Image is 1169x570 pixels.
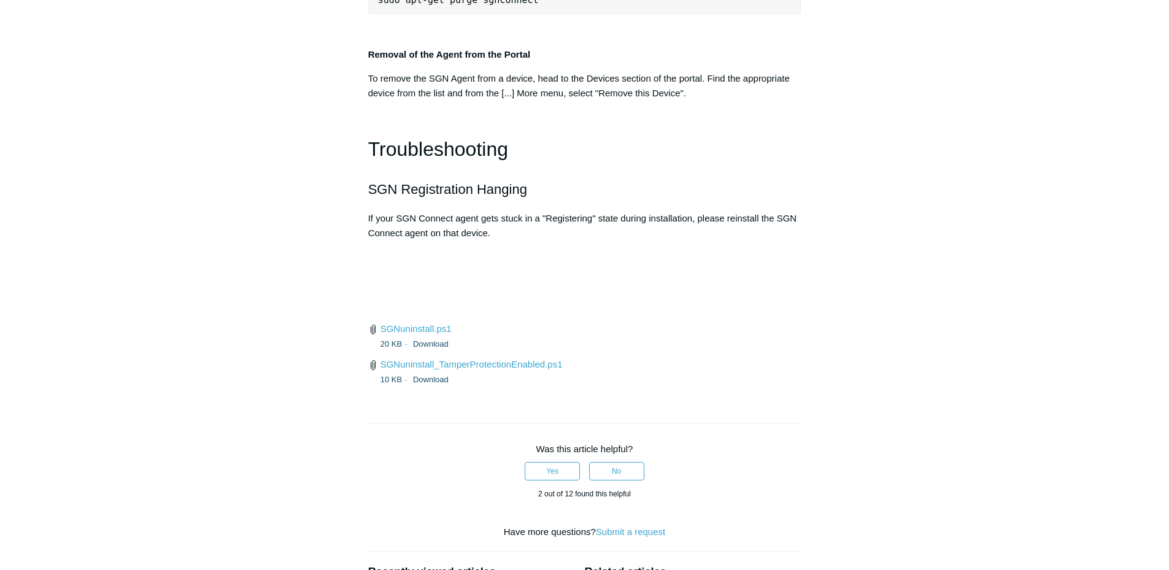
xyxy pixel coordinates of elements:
[368,73,790,98] span: To remove the SGN Agent from a device, head to the Devices section of the portal. Find the approp...
[368,134,801,165] h1: Troubleshooting
[368,49,530,60] strong: Removal of the Agent from the Portal
[525,462,580,480] button: This article was helpful
[368,213,797,238] span: If your SGN Connect agent gets stuck in a "Registering" state during installation, please reinsta...
[589,462,644,480] button: This article was not helpful
[413,339,449,349] a: Download
[380,375,411,384] span: 10 KB
[368,179,801,200] h2: SGN Registration Hanging
[380,323,452,334] a: SGNuninstall.ps1
[413,375,449,384] a: Download
[380,339,411,349] span: 20 KB
[538,490,631,498] span: 2 out of 12 found this helpful
[368,525,801,539] div: Have more questions?
[536,444,633,454] span: Was this article helpful?
[596,526,665,537] a: Submit a request
[380,359,563,369] a: SGNuninstall_TamperProtectionEnabled.ps1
